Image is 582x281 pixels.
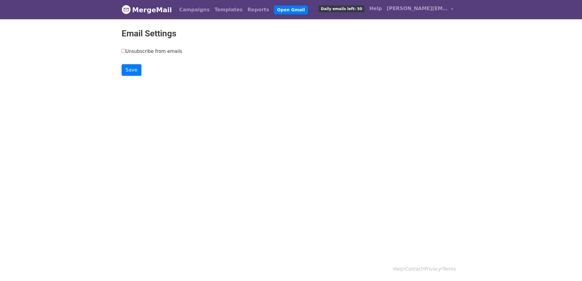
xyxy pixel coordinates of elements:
a: [PERSON_NAME][EMAIL_ADDRESS][DOMAIN_NAME] [384,2,456,17]
a: Reports [245,4,272,16]
img: MergeMail logo [122,5,131,14]
a: Templates [212,4,245,16]
a: Help [367,2,384,15]
a: Open Gmail [274,6,308,14]
h2: Email Settings [122,28,461,39]
a: Campaigns [177,4,212,16]
input: Unsubscribe from emails [122,49,126,53]
a: Help [393,266,404,272]
a: Daily emails left: 50 [316,2,367,15]
a: MergeMail [122,3,172,16]
span: [PERSON_NAME][EMAIL_ADDRESS][DOMAIN_NAME] [387,5,448,12]
input: Save [122,64,141,76]
a: Privacy [424,266,441,272]
a: Contact [405,266,423,272]
label: Unsubscribe from emails [122,48,182,55]
span: Daily emails left: 50 [319,6,364,12]
a: Terms [442,266,456,272]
